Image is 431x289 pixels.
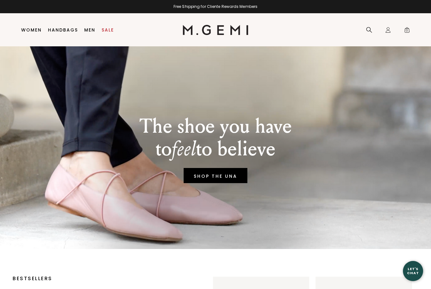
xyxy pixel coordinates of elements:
a: Handbags [48,27,78,32]
p: The shoe you have [139,115,292,138]
div: Let's Chat [403,267,423,275]
p: BESTSELLERS [13,277,194,280]
a: Women [21,27,42,32]
a: Men [84,27,95,32]
a: SHOP THE UNA [184,168,247,183]
em: feel [172,137,196,161]
span: 0 [404,28,410,34]
a: Sale [102,27,114,32]
img: M.Gemi [183,25,249,35]
p: to to believe [139,138,292,160]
